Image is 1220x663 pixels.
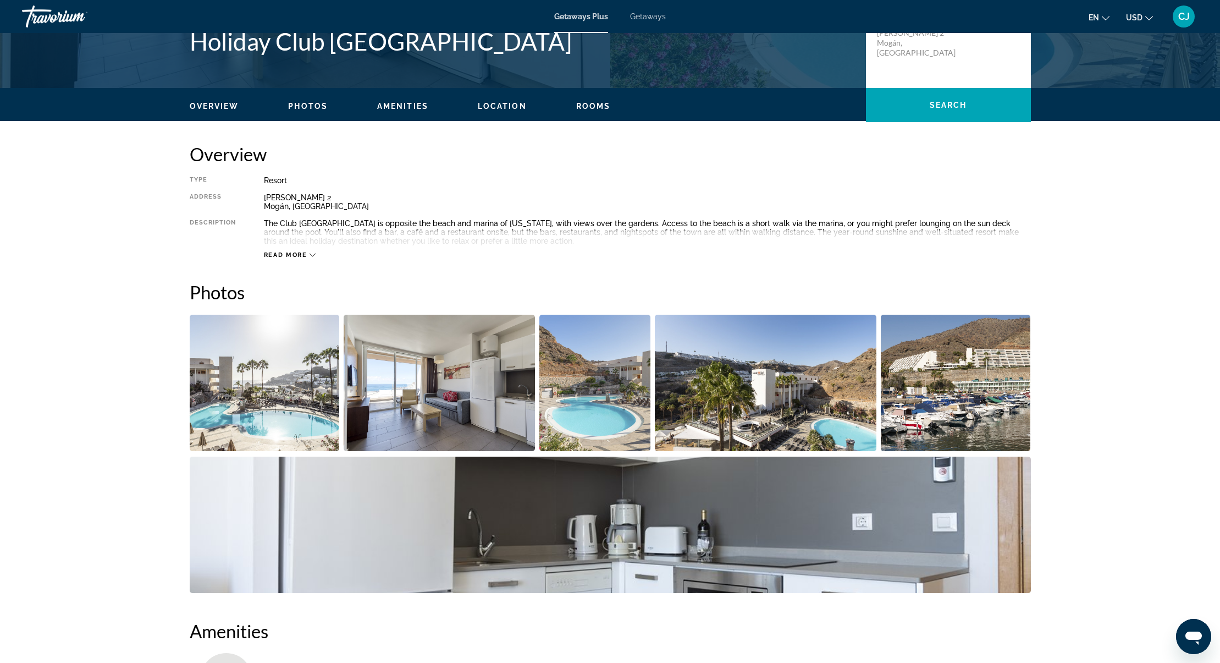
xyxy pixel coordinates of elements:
div: Resort [264,176,1031,185]
button: Rooms [576,101,611,111]
button: User Menu [1169,5,1198,28]
div: Description [190,219,236,245]
span: Search [930,101,967,109]
div: [PERSON_NAME] 2 Mogán, [GEOGRAPHIC_DATA] [264,193,1031,211]
span: Rooms [576,102,611,111]
button: Open full-screen image slider [539,314,651,452]
span: Amenities [377,102,428,111]
span: en [1089,13,1099,22]
button: Open full-screen image slider [190,314,340,452]
span: Overview [190,102,239,111]
span: Photos [288,102,328,111]
div: Address [190,193,236,211]
span: CJ [1178,11,1190,22]
button: Change language [1089,9,1109,25]
span: Location [478,102,527,111]
p: [PERSON_NAME] 2 Mogán, [GEOGRAPHIC_DATA] [877,28,965,58]
span: USD [1126,13,1142,22]
a: Getaways [630,12,666,21]
div: The Club [GEOGRAPHIC_DATA] is opposite the beach and marina of [US_STATE], with views over the ga... [264,219,1031,245]
div: Type [190,176,236,185]
button: Open full-screen image slider [655,314,876,452]
button: Overview [190,101,239,111]
h2: Amenities [190,620,1031,642]
h2: Overview [190,143,1031,165]
a: Getaways Plus [554,12,608,21]
h1: Holiday Club [GEOGRAPHIC_DATA] [190,27,855,56]
button: Open full-screen image slider [881,314,1031,452]
button: Read more [264,251,316,259]
iframe: Button to launch messaging window [1176,619,1211,654]
button: Open full-screen image slider [344,314,535,452]
a: Travorium [22,2,132,31]
button: Open full-screen image slider [190,456,1031,594]
button: Search [866,88,1031,122]
button: Change currency [1126,9,1153,25]
button: Photos [288,101,328,111]
button: Amenities [377,101,428,111]
button: Location [478,101,527,111]
h2: Photos [190,281,1031,303]
span: Read more [264,251,307,259]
